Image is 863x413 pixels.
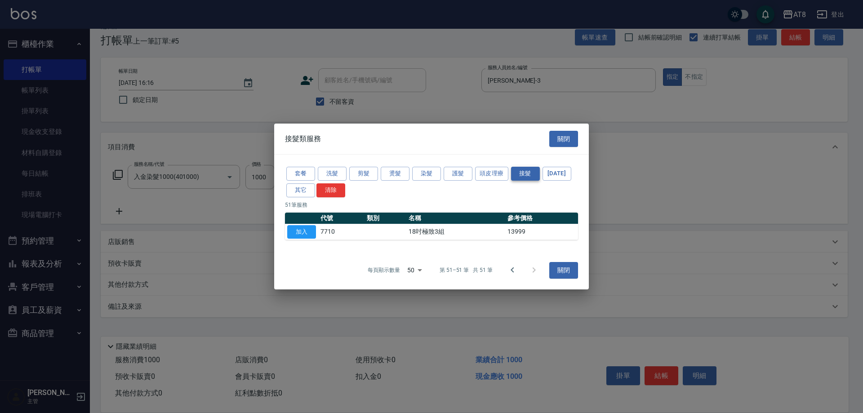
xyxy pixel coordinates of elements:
span: 接髮類服務 [285,134,321,143]
th: 名稱 [406,213,505,224]
td: 18吋極致3組 [406,224,505,240]
button: 其它 [286,183,315,197]
td: 13999 [505,224,578,240]
button: 護髮 [444,167,472,181]
button: 燙髮 [381,167,409,181]
button: 洗髮 [318,167,347,181]
th: 參考價格 [505,213,578,224]
td: 7710 [318,224,365,240]
button: 頭皮理療 [475,167,508,181]
div: 50 [404,258,425,282]
button: [DATE] [543,167,571,181]
button: 接髮 [511,167,540,181]
button: 關閉 [549,262,578,279]
button: 剪髮 [349,167,378,181]
p: 第 51–51 筆 共 51 筆 [440,266,493,274]
button: 加入 [287,225,316,239]
button: 關閉 [549,131,578,147]
th: 代號 [318,213,365,224]
p: 每頁顯示數量 [368,266,400,274]
p: 51 筆服務 [285,201,578,209]
button: 清除 [316,183,345,197]
button: Go to previous page [502,259,523,281]
button: 染髮 [412,167,441,181]
button: 套餐 [286,167,315,181]
th: 類別 [365,213,406,224]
